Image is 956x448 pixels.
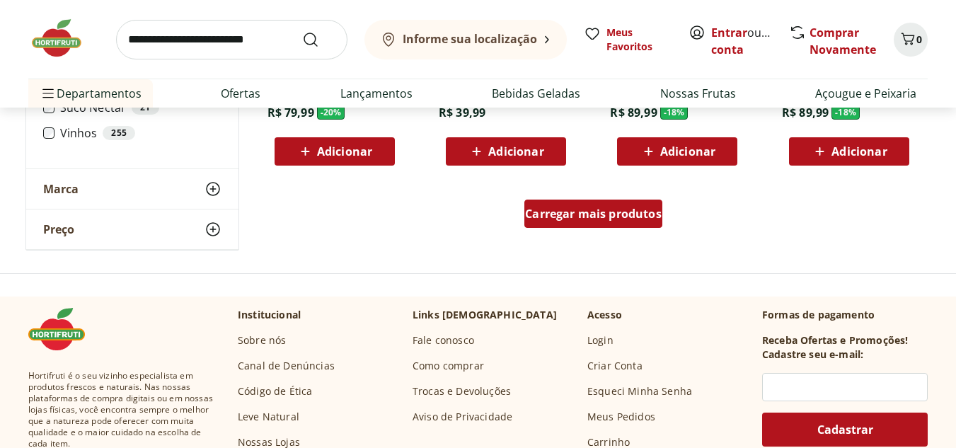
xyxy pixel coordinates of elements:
[762,333,908,348] h3: Receba Ofertas e Promoções!
[238,359,335,373] a: Canal de Denúncias
[524,200,662,234] a: Carregar mais produtos
[132,100,159,115] div: 21
[587,410,655,424] a: Meus Pedidos
[762,413,928,447] button: Cadastrar
[916,33,922,46] span: 0
[238,384,312,398] a: Código de Ética
[492,85,580,102] a: Bebidas Geladas
[587,333,614,348] a: Login
[413,384,511,398] a: Trocas e Devoluções
[340,85,413,102] a: Lançamentos
[587,384,692,398] a: Esqueci Minha Senha
[810,25,876,57] a: Comprar Novamente
[711,25,747,40] a: Entrar
[446,137,566,166] button: Adicionar
[762,308,928,322] p: Formas de pagamento
[28,17,99,59] img: Hortifruti
[43,222,74,236] span: Preço
[587,359,643,373] a: Criar Conta
[606,25,672,54] span: Meus Favoritos
[413,333,474,348] a: Fale conosco
[60,100,221,115] label: Suco Néctar
[238,410,299,424] a: Leve Natural
[26,209,238,249] button: Preço
[762,348,863,362] h3: Cadastre seu e-mail:
[267,105,314,120] span: R$ 79,99
[439,105,485,120] span: R$ 39,99
[40,76,142,110] span: Departamentos
[403,31,537,47] b: Informe sua localização
[364,20,567,59] button: Informe sua localização
[711,25,789,57] a: Criar conta
[43,182,79,196] span: Marca
[831,146,887,157] span: Adicionar
[238,308,301,322] p: Institucional
[413,359,484,373] a: Como comprar
[40,76,57,110] button: Menu
[789,137,909,166] button: Adicionar
[317,146,372,157] span: Adicionar
[302,31,336,48] button: Submit Search
[815,85,916,102] a: Açougue e Peixaria
[617,137,737,166] button: Adicionar
[221,85,260,102] a: Ofertas
[831,105,860,120] span: - 18 %
[116,20,347,59] input: search
[60,126,221,140] label: Vinhos
[275,137,395,166] button: Adicionar
[660,85,736,102] a: Nossas Frutas
[103,126,134,140] div: 255
[817,424,873,435] span: Cadastrar
[660,105,689,120] span: - 18 %
[660,146,715,157] span: Adicionar
[317,105,345,120] span: - 20 %
[26,169,238,209] button: Marca
[587,308,622,322] p: Acesso
[584,25,672,54] a: Meus Favoritos
[610,105,657,120] span: R$ 89,99
[894,23,928,57] button: Carrinho
[413,410,512,424] a: Aviso de Privacidade
[711,24,774,58] span: ou
[413,308,557,322] p: Links [DEMOGRAPHIC_DATA]
[525,208,662,219] span: Carregar mais produtos
[782,105,829,120] span: R$ 89,99
[238,333,286,348] a: Sobre nós
[28,308,99,350] img: Hortifruti
[488,146,543,157] span: Adicionar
